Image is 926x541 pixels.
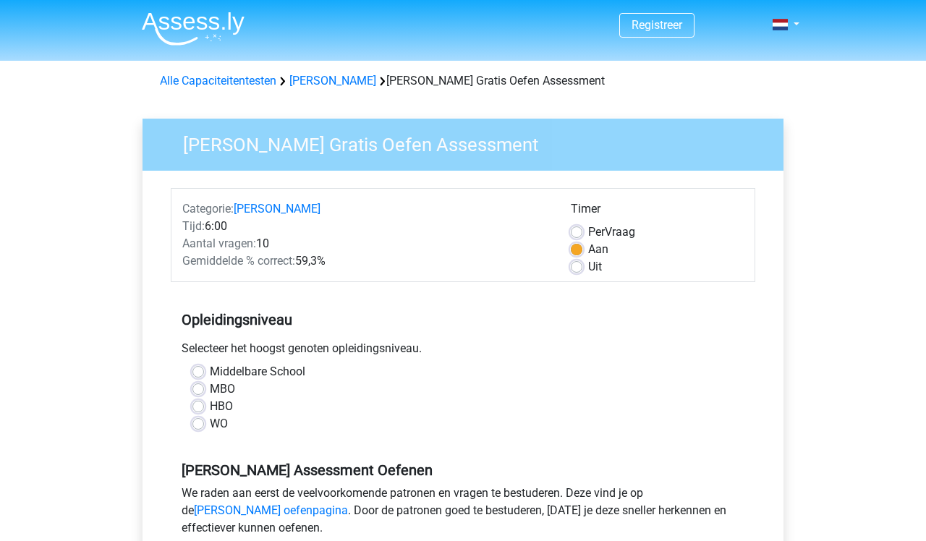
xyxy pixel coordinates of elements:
span: Tijd: [182,219,205,233]
a: [PERSON_NAME] oefenpagina [194,503,348,517]
h3: [PERSON_NAME] Gratis Oefen Assessment [166,128,773,156]
h5: [PERSON_NAME] Assessment Oefenen [182,461,744,479]
label: MBO [210,380,235,398]
span: Categorie: [182,202,234,216]
img: Assessly [142,12,245,46]
span: Per [588,225,605,239]
div: Timer [571,200,744,223]
div: [PERSON_NAME] Gratis Oefen Assessment [154,72,772,90]
div: 10 [171,235,560,252]
label: WO [210,415,228,433]
a: [PERSON_NAME] [289,74,376,88]
div: 59,3% [171,252,560,270]
label: HBO [210,398,233,415]
a: Registreer [632,18,682,32]
label: Vraag [588,223,635,241]
span: Aantal vragen: [182,237,256,250]
a: Alle Capaciteitentesten [160,74,276,88]
label: Middelbare School [210,363,305,380]
label: Aan [588,241,608,258]
div: 6:00 [171,218,560,235]
label: Uit [588,258,602,276]
a: [PERSON_NAME] [234,202,320,216]
span: Gemiddelde % correct: [182,254,295,268]
div: Selecteer het hoogst genoten opleidingsniveau. [171,340,755,363]
h5: Opleidingsniveau [182,305,744,334]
